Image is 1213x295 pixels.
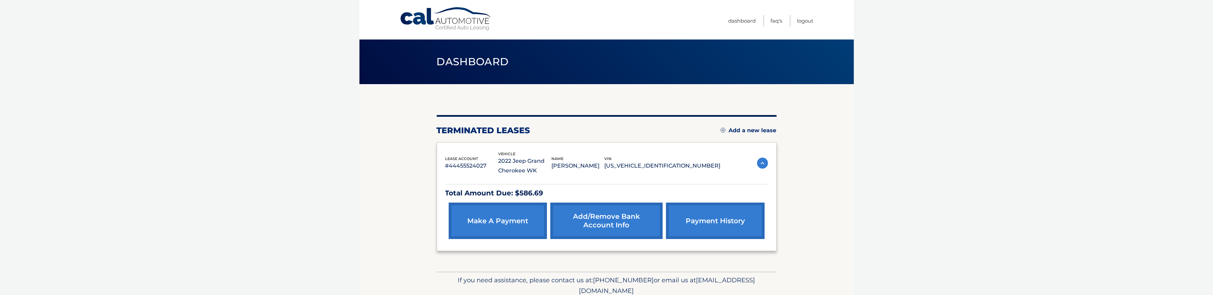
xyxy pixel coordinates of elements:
[445,161,499,171] p: #44455524027
[449,203,547,239] a: make a payment
[550,203,663,239] a: Add/Remove bank account info
[445,156,479,161] span: lease account
[498,156,551,175] p: 2022 Jeep Grand Cherokee WK
[437,125,530,136] h2: terminated leases
[400,7,492,31] a: Cal Automotive
[498,151,515,156] span: vehicle
[551,156,563,161] span: name
[437,55,509,68] span: Dashboard
[771,15,782,26] a: FAQ's
[797,15,814,26] a: Logout
[721,128,725,133] img: add.svg
[666,203,764,239] a: payment history
[605,156,612,161] span: vin
[551,161,605,171] p: [PERSON_NAME]
[721,127,777,134] a: Add a new lease
[757,158,768,169] img: accordion-active.svg
[729,15,756,26] a: Dashboard
[593,276,654,284] span: [PHONE_NUMBER]
[445,187,768,199] p: Total Amount Due: $586.69
[605,161,721,171] p: [US_VEHICLE_IDENTIFICATION_NUMBER]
